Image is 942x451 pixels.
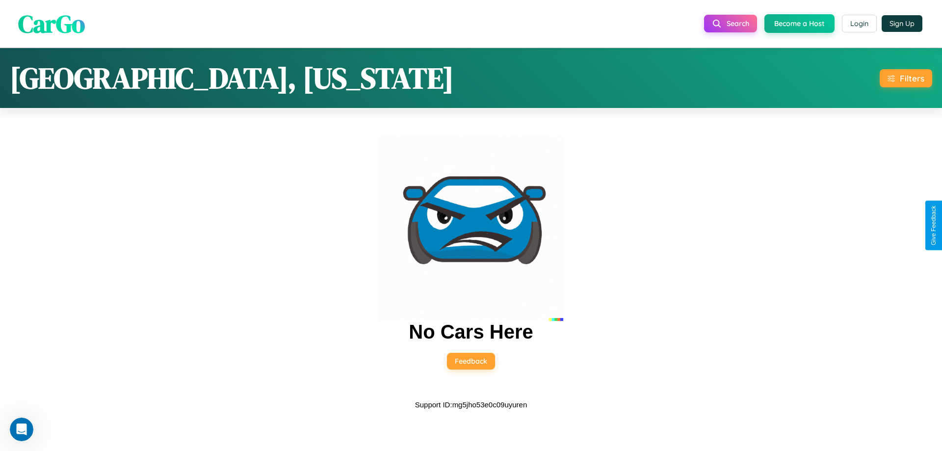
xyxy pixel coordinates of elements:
div: Give Feedback [930,206,937,245]
img: car [379,136,563,321]
h1: [GEOGRAPHIC_DATA], [US_STATE] [10,58,454,98]
button: Login [842,15,877,32]
h2: No Cars Here [409,321,533,343]
button: Filters [880,69,932,87]
p: Support ID: mg5jho53e0c09uyuren [415,398,527,411]
button: Sign Up [882,15,922,32]
iframe: Intercom live chat [10,418,33,441]
span: CarGo [18,6,85,40]
span: Search [727,19,749,28]
button: Feedback [447,353,495,370]
button: Search [704,15,757,32]
button: Become a Host [764,14,835,33]
div: Filters [900,73,924,83]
